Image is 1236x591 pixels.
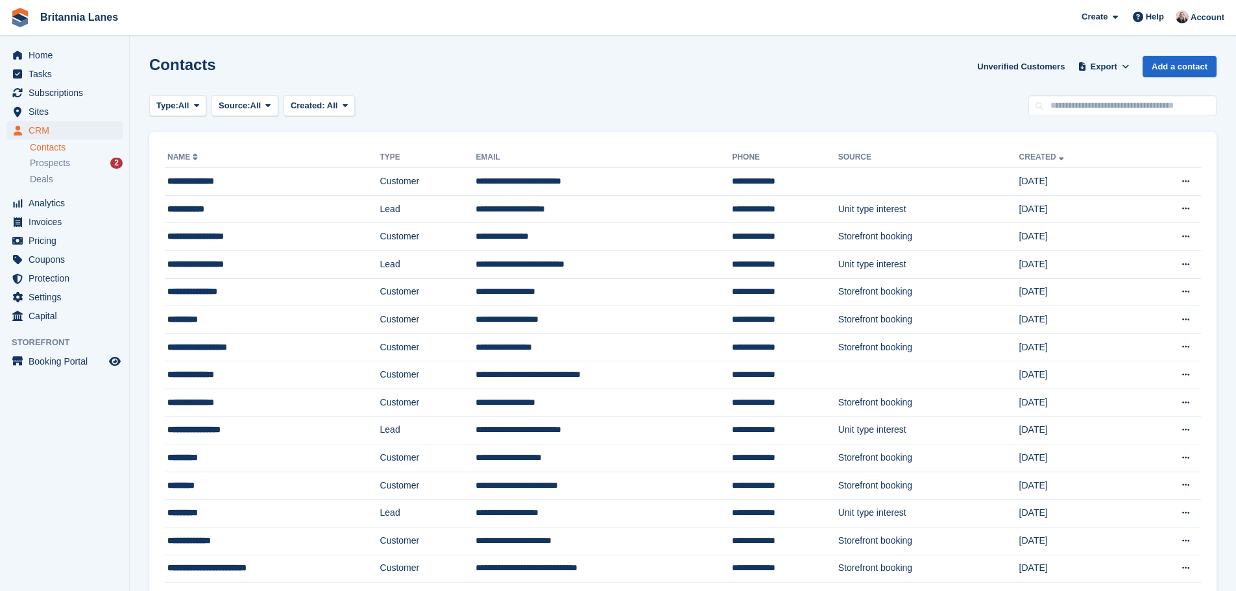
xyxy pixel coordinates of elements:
a: menu [6,250,123,269]
span: Capital [29,307,106,325]
span: Sites [29,103,106,121]
a: Deals [30,173,123,186]
span: Subscriptions [29,84,106,102]
td: Lead [380,195,476,223]
span: Export [1091,60,1117,73]
td: Customer [380,223,476,251]
a: Preview store [107,354,123,369]
td: Customer [380,472,476,500]
a: menu [6,84,123,102]
a: menu [6,121,123,139]
td: [DATE] [1019,223,1135,251]
td: Storefront booking [838,555,1019,583]
span: Deals [30,173,53,186]
td: Customer [380,555,476,583]
td: [DATE] [1019,361,1135,389]
td: [DATE] [1019,500,1135,527]
span: Invoices [29,213,106,231]
a: Created [1019,152,1067,162]
a: Prospects 2 [30,156,123,170]
span: Analytics [29,194,106,212]
a: menu [6,213,123,231]
a: Name [167,152,200,162]
h1: Contacts [149,56,216,73]
span: All [250,99,261,112]
span: Type: [156,99,178,112]
div: 2 [110,158,123,169]
span: Settings [29,288,106,306]
td: Unit type interest [838,500,1019,527]
td: Customer [380,389,476,416]
a: Unverified Customers [972,56,1070,77]
img: Alexandra Lane [1176,10,1189,23]
td: Customer [380,361,476,389]
td: Storefront booking [838,223,1019,251]
td: [DATE] [1019,472,1135,500]
td: [DATE] [1019,306,1135,334]
td: Unit type interest [838,250,1019,278]
span: All [178,99,189,112]
td: Storefront booking [838,472,1019,500]
a: menu [6,232,123,250]
td: [DATE] [1019,278,1135,306]
th: Email [476,147,732,168]
td: Lead [380,500,476,527]
td: Customer [380,527,476,555]
span: Pricing [29,232,106,250]
a: menu [6,269,123,287]
a: menu [6,307,123,325]
span: Help [1146,10,1164,23]
td: [DATE] [1019,444,1135,472]
th: Phone [732,147,838,168]
th: Source [838,147,1019,168]
span: Booking Portal [29,352,106,370]
td: [DATE] [1019,527,1135,555]
td: Unit type interest [838,416,1019,444]
td: Customer [380,168,476,196]
button: Type: All [149,95,206,117]
td: Storefront booking [838,444,1019,472]
td: [DATE] [1019,389,1135,416]
a: Contacts [30,141,123,154]
a: menu [6,46,123,64]
a: menu [6,352,123,370]
td: Lead [380,416,476,444]
td: Storefront booking [838,278,1019,306]
span: Home [29,46,106,64]
td: Lead [380,250,476,278]
span: Source: [219,99,250,112]
span: All [327,101,338,110]
a: menu [6,288,123,306]
span: Tasks [29,65,106,83]
span: Coupons [29,250,106,269]
td: [DATE] [1019,250,1135,278]
td: [DATE] [1019,416,1135,444]
span: Storefront [12,336,129,349]
td: Storefront booking [838,333,1019,361]
a: menu [6,194,123,212]
td: Storefront booking [838,389,1019,416]
td: Customer [380,278,476,306]
td: Storefront booking [838,306,1019,334]
a: Britannia Lanes [35,6,123,28]
button: Created: All [284,95,355,117]
span: Create [1082,10,1108,23]
span: Protection [29,269,106,287]
span: Created: [291,101,325,110]
button: Source: All [212,95,278,117]
th: Type [380,147,476,168]
span: Account [1191,11,1224,24]
td: [DATE] [1019,195,1135,223]
a: menu [6,103,123,121]
button: Export [1075,56,1132,77]
a: menu [6,65,123,83]
td: Customer [380,306,476,334]
td: Storefront booking [838,527,1019,555]
td: Unit type interest [838,195,1019,223]
td: [DATE] [1019,168,1135,196]
td: [DATE] [1019,333,1135,361]
td: Customer [380,333,476,361]
a: Add a contact [1143,56,1217,77]
img: stora-icon-8386f47178a22dfd0bd8f6a31ec36ba5ce8667c1dd55bd0f319d3a0aa187defe.svg [10,8,30,27]
span: CRM [29,121,106,139]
